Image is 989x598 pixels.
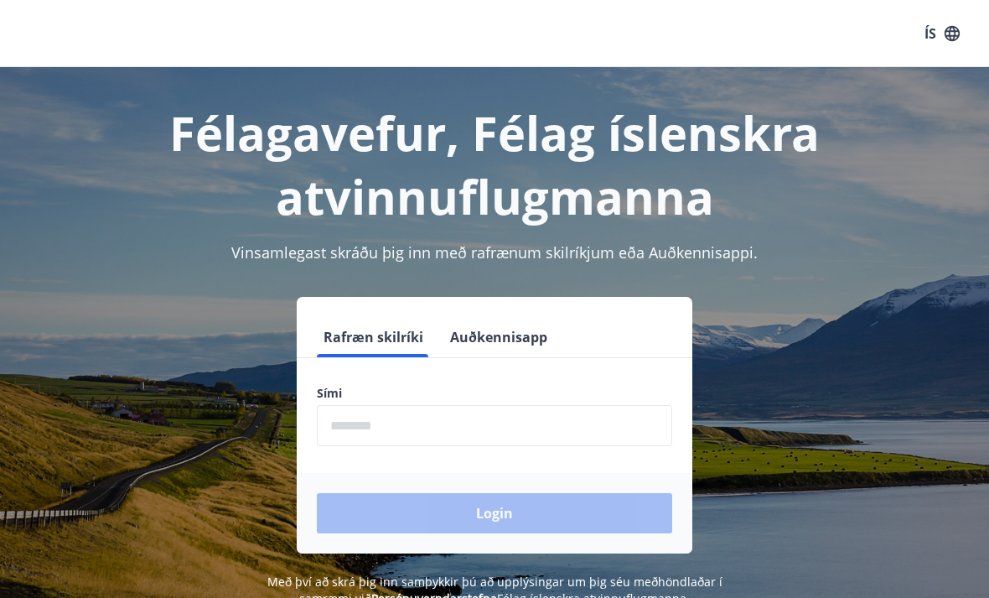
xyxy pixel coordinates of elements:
[317,317,430,357] button: Rafræn skilríki
[20,101,969,228] h1: Félagavefur, Félag íslenskra atvinnuflugmanna
[317,385,672,402] label: Sími
[443,317,554,357] button: Auðkennisapp
[915,18,969,49] button: ÍS
[231,242,758,263] span: Vinsamlegast skráðu þig inn með rafrænum skilríkjum eða Auðkennisappi.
